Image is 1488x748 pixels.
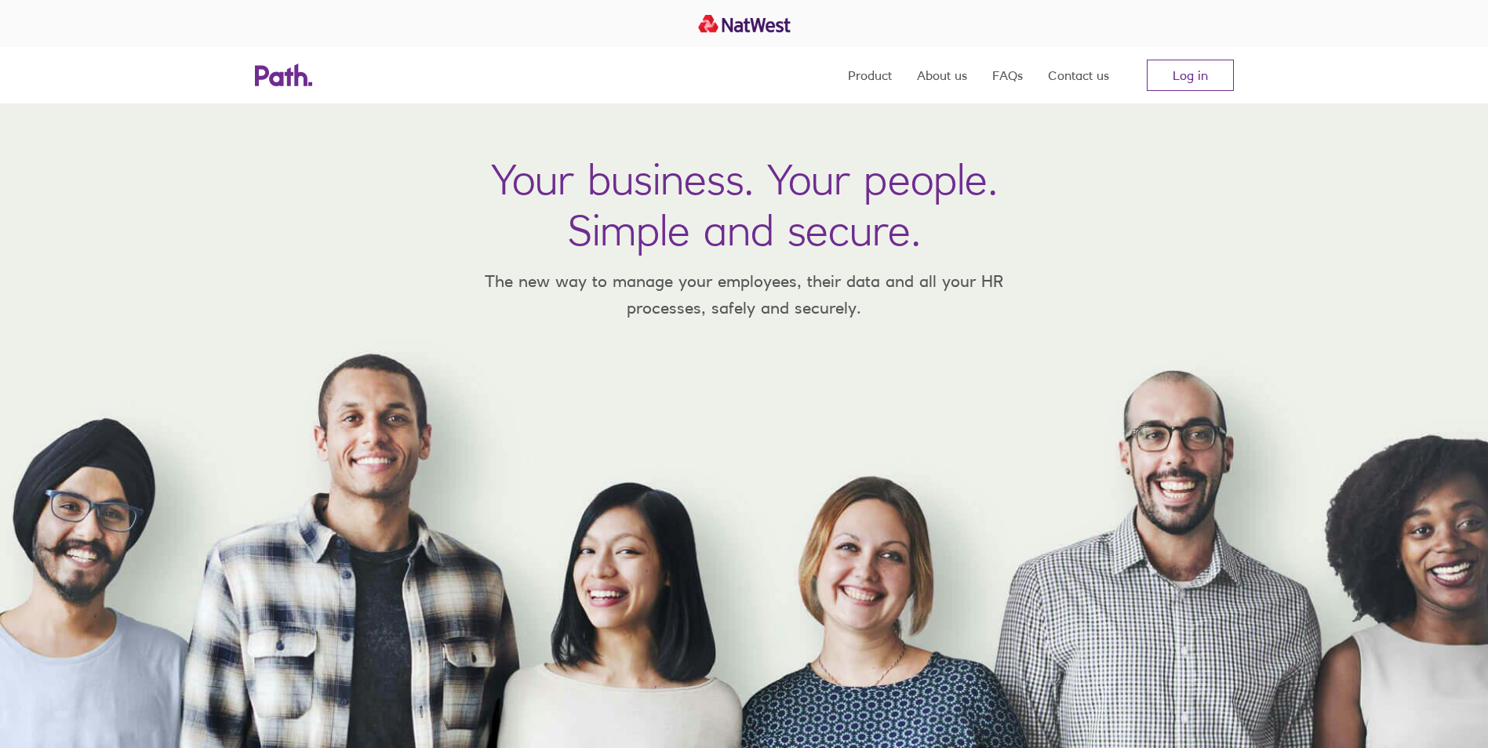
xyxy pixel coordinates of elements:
a: Contact us [1048,47,1109,103]
p: The new way to manage your employees, their data and all your HR processes, safely and securely. [462,268,1027,321]
a: Product [848,47,892,103]
h1: Your business. Your people. Simple and secure. [491,154,998,256]
a: Log in [1147,60,1234,91]
a: About us [917,47,967,103]
a: FAQs [992,47,1023,103]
